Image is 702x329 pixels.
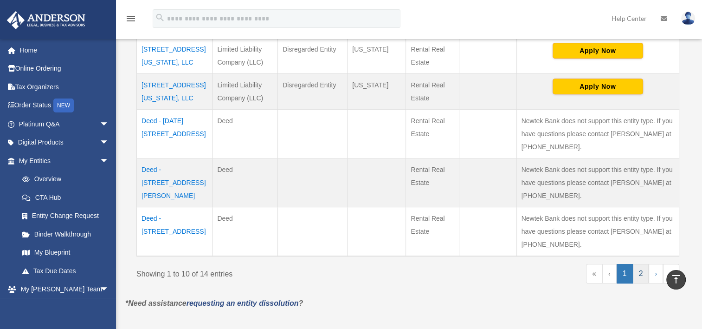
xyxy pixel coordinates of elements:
[406,158,459,207] td: Rental Real Estate
[125,13,136,24] i: menu
[125,299,303,307] em: *Need assistance ?
[155,13,165,23] i: search
[516,109,679,158] td: Newtek Bank does not support this entity type. If you have questions please contact [PERSON_NAME]...
[6,96,123,115] a: Order StatusNEW
[100,133,118,152] span: arrow_drop_down
[348,38,406,73] td: [US_STATE]
[278,73,348,109] td: Disregarded Entity
[100,151,118,171] span: arrow_drop_down
[516,207,679,256] td: Newtek Bank does not support this entity type. If you have questions please contact [PERSON_NAME]...
[137,38,213,73] td: [STREET_ADDRESS][US_STATE], LLC
[13,262,118,280] a: Tax Due Dates
[100,115,118,134] span: arrow_drop_down
[213,38,278,73] td: Limited Liability Company (LLC)
[125,16,136,24] a: menu
[6,41,123,59] a: Home
[553,43,643,59] button: Apply Now
[406,38,459,73] td: Rental Real Estate
[136,264,401,281] div: Showing 1 to 10 of 14 entries
[137,207,213,256] td: Deed - [STREET_ADDRESS]
[681,12,695,25] img: User Pic
[406,109,459,158] td: Rental Real Estate
[406,207,459,256] td: Rental Real Estate
[213,158,278,207] td: Deed
[649,264,663,283] a: Next
[348,73,406,109] td: [US_STATE]
[13,207,118,225] a: Entity Change Request
[13,188,118,207] a: CTA Hub
[100,280,118,299] span: arrow_drop_down
[553,79,643,94] button: Apply Now
[213,109,278,158] td: Deed
[13,225,118,243] a: Binder Walkthrough
[4,11,88,29] img: Anderson Advisors Platinum Portal
[187,299,299,307] a: requesting an entity dissolution
[670,274,682,285] i: vertical_align_top
[6,59,123,78] a: Online Ordering
[213,207,278,256] td: Deed
[6,133,123,152] a: Digital Productsarrow_drop_down
[53,99,74,112] div: NEW
[13,170,114,189] a: Overview
[137,158,213,207] td: Deed - [STREET_ADDRESS][PERSON_NAME]
[406,73,459,109] td: Rental Real Estate
[602,264,617,283] a: Previous
[617,264,633,283] a: 1
[213,73,278,109] td: Limited Liability Company (LLC)
[666,270,686,290] a: vertical_align_top
[6,78,123,96] a: Tax Organizers
[278,38,348,73] td: Disregarded Entity
[6,280,123,299] a: My [PERSON_NAME] Teamarrow_drop_down
[663,264,679,283] a: Last
[137,73,213,109] td: [STREET_ADDRESS][US_STATE], LLC
[633,264,649,283] a: 2
[6,115,123,133] a: Platinum Q&Aarrow_drop_down
[13,243,118,262] a: My Blueprint
[137,109,213,158] td: Deed - [DATE][STREET_ADDRESS]
[516,158,679,207] td: Newtek Bank does not support this entity type. If you have questions please contact [PERSON_NAME]...
[586,264,602,283] a: First
[6,151,118,170] a: My Entitiesarrow_drop_down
